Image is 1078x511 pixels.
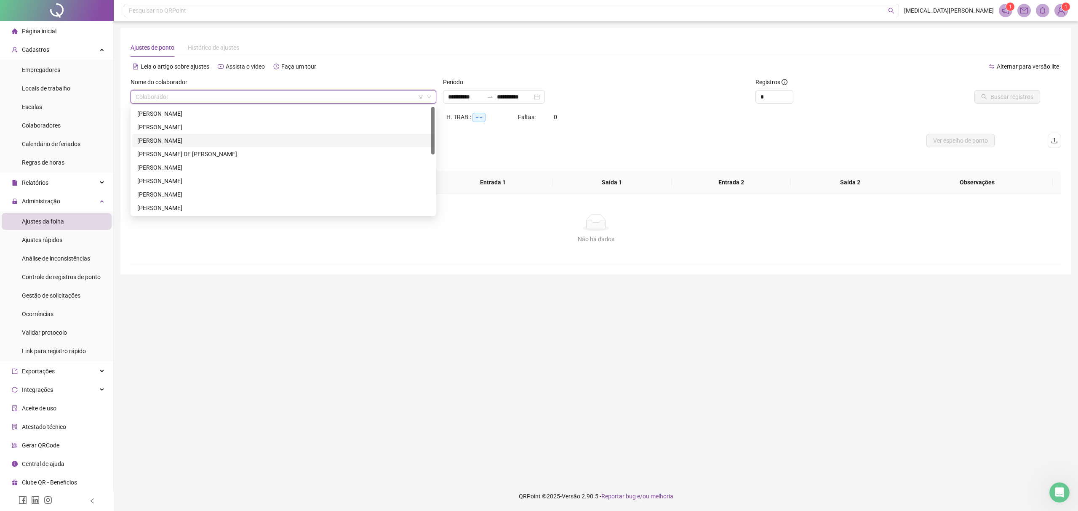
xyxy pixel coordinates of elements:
[562,493,580,500] span: Versão
[1006,3,1014,11] sup: 1
[1051,137,1058,144] span: upload
[12,405,18,411] span: audit
[1062,3,1070,11] sup: Atualize o seu contato no menu Meus Dados
[44,496,52,504] span: instagram
[1002,7,1009,14] span: notification
[22,104,42,110] span: Escalas
[132,174,435,188] div: EDERDI DOS SANTOS CAMPOS
[132,147,435,161] div: ANGELO NERIVALDO DE SANTANA DIAS
[418,94,423,99] span: filter
[755,77,787,87] span: Registros
[908,178,1046,187] span: Observações
[137,136,430,145] div: [PERSON_NAME]
[433,171,552,194] th: Entrada 1
[137,190,430,199] div: [PERSON_NAME]
[1055,4,1067,17] img: 90550
[22,159,64,166] span: Regras de horas
[133,64,139,69] span: file-text
[1009,4,1012,10] span: 1
[137,163,430,172] div: [PERSON_NAME]
[926,134,995,147] button: Ver espelho de ponto
[1065,4,1067,10] span: 1
[22,329,67,336] span: Validar protocolo
[22,67,60,73] span: Empregadores
[19,496,27,504] span: facebook
[273,64,279,69] span: history
[132,188,435,201] div: ELOISA ELENA MAIA POMBO
[1020,7,1028,14] span: mail
[518,114,537,120] span: Faltas:
[137,109,430,118] div: [PERSON_NAME]
[554,114,557,120] span: 0
[22,460,64,467] span: Central de ajuda
[22,423,66,430] span: Atestado técnico
[12,387,18,393] span: sync
[12,368,18,374] span: export
[12,442,18,448] span: qrcode
[487,93,494,100] span: to
[782,79,787,85] span: info-circle
[487,93,494,100] span: swap-right
[22,179,48,186] span: Relatórios
[997,63,1059,70] span: Alternar para versão lite
[12,424,18,430] span: solution
[22,85,70,92] span: Locais de trabalho
[22,255,90,262] span: Análise de inconsistências
[141,63,209,70] span: Leia o artigo sobre ajustes
[137,122,430,132] div: [PERSON_NAME]
[888,8,894,14] span: search
[226,63,265,70] span: Assista o vídeo
[1049,482,1070,503] iframe: Intercom live chat
[132,201,435,215] div: GERALDO BATISTA SANTOS
[22,198,60,205] span: Administração
[22,311,53,317] span: Ocorrências
[427,94,432,99] span: down
[791,171,910,194] th: Saída 2
[141,234,1051,244] div: Não há dados
[281,63,316,70] span: Faça um tour
[22,237,62,243] span: Ajustes rápidos
[22,348,86,354] span: Link para registro rápido
[31,496,40,504] span: linkedin
[22,46,49,53] span: Cadastros
[137,203,430,213] div: [PERSON_NAME]
[22,218,64,225] span: Ajustes da folha
[22,292,80,299] span: Gestão de solicitações
[131,44,174,51] span: Ajustes de ponto
[218,64,224,69] span: youtube
[12,180,18,186] span: file
[446,112,518,122] div: H. TRAB.:
[132,120,435,134] div: ANA PAULA RAMOS DA SILVA MELO
[89,498,95,504] span: left
[1039,7,1046,14] span: bell
[904,6,994,15] span: [MEDICAL_DATA][PERSON_NAME]
[472,113,486,122] span: --:--
[22,479,77,486] span: Clube QR - Beneficios
[974,90,1040,104] button: Buscar registros
[12,47,18,53] span: user-add
[989,64,995,69] span: swap
[137,176,430,186] div: [PERSON_NAME]
[22,386,53,393] span: Integrações
[137,149,430,159] div: [PERSON_NAME] DE [PERSON_NAME]
[672,171,791,194] th: Entrada 2
[22,442,59,449] span: Gerar QRCode
[22,28,56,35] span: Página inicial
[132,107,435,120] div: AILTON GOMES DE OLIVEIRA
[443,77,469,87] label: Período
[901,171,1053,194] th: Observações
[552,171,672,194] th: Saída 1
[114,482,1078,511] footer: QRPoint © 2025 - 2.90.5 -
[22,122,61,129] span: Colaboradores
[12,198,18,204] span: lock
[12,461,18,467] span: info-circle
[131,77,193,87] label: Nome do colaborador
[12,479,18,485] span: gift
[22,274,101,280] span: Controle de registros de ponto
[22,405,56,412] span: Aceite de uso
[22,368,55,375] span: Exportações
[132,161,435,174] div: CARLOS LUIZ DE SANTANA
[188,44,239,51] span: Histórico de ajustes
[12,28,18,34] span: home
[132,134,435,147] div: ANDRE SANTOS OLIVEIRA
